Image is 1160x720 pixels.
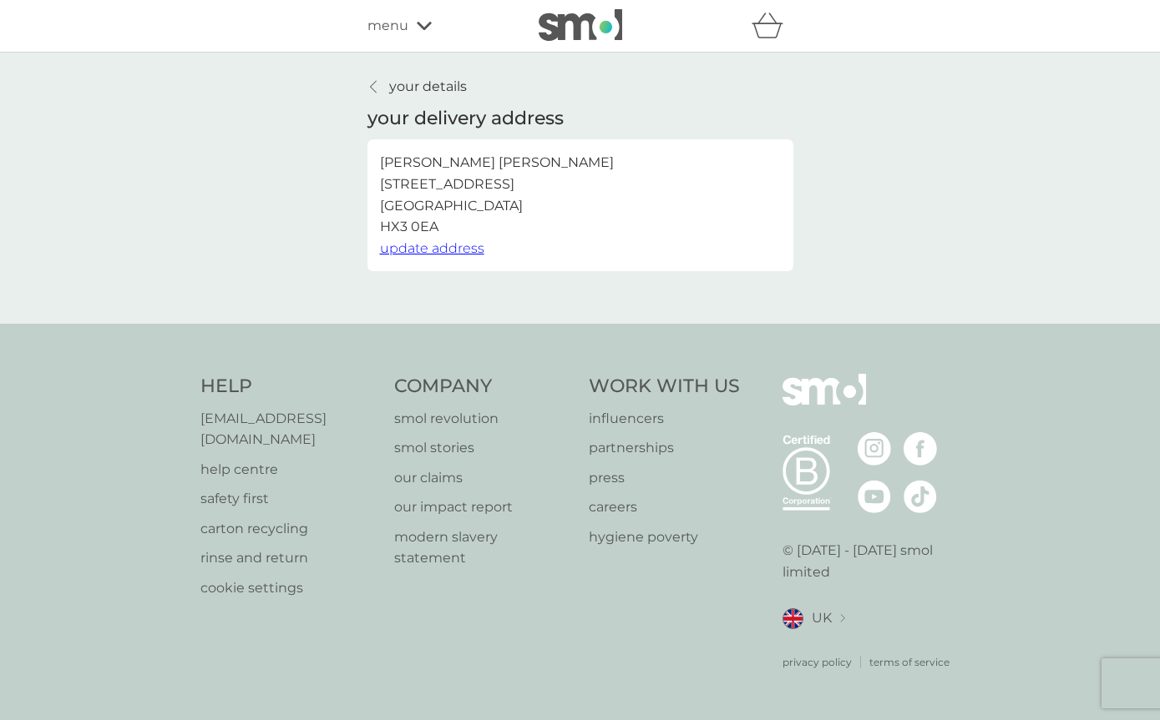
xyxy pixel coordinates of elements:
[380,152,614,237] p: [PERSON_NAME] [PERSON_NAME] [STREET_ADDRESS] [GEOGRAPHIC_DATA] HX3 0EA
[367,106,564,132] h1: your delivery address
[200,408,378,451] a: [EMAIL_ADDRESS][DOMAIN_NAME]
[394,437,572,459] a: smol stories
[380,240,484,256] span: update address
[783,654,852,670] a: privacy policy
[394,467,572,489] a: our claims
[200,547,378,569] a: rinse and return
[589,374,740,400] h4: Work With Us
[200,459,378,481] a: help centre
[367,76,467,98] a: your details
[200,518,378,540] a: carton recycling
[589,467,740,489] a: press
[380,238,484,259] button: update address
[200,488,378,510] a: safety first
[589,437,740,459] a: partnerships
[394,408,572,430] a: smol revolution
[367,15,408,37] span: menu
[752,9,793,43] div: basket
[200,374,378,400] h4: Help
[783,374,866,430] img: smol
[589,408,740,430] a: influencers
[858,432,891,466] img: visit the smol Instagram page
[812,607,832,629] span: UK
[858,480,891,513] img: visit the smol Youtube page
[869,654,950,670] a: terms of service
[783,608,803,629] img: UK flag
[394,374,572,400] h4: Company
[539,9,622,41] img: smol
[904,480,937,513] img: visit the smol Tiktok page
[389,76,467,98] p: your details
[200,577,378,599] a: cookie settings
[783,540,960,582] p: © [DATE] - [DATE] smol limited
[589,496,740,518] a: careers
[589,526,740,548] a: hygiene poverty
[394,526,572,569] a: modern slavery statement
[394,496,572,518] a: our impact report
[840,614,845,623] img: select a new location
[904,432,937,466] img: visit the smol Facebook page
